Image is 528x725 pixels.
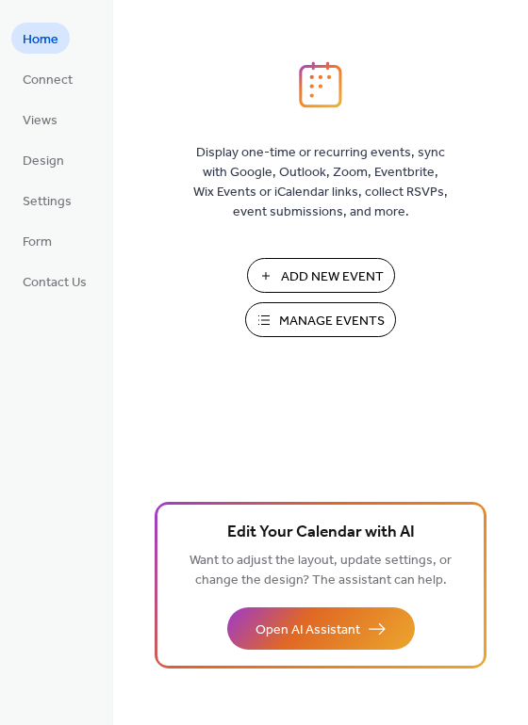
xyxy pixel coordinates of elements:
span: Contact Us [23,273,87,293]
a: Design [11,144,75,175]
span: Edit Your Calendar with AI [227,520,415,546]
span: Form [23,233,52,252]
a: Connect [11,63,84,94]
span: Display one-time or recurring events, sync with Google, Outlook, Zoom, Eventbrite, Wix Events or ... [193,143,448,222]
a: Home [11,23,70,54]
button: Add New Event [247,258,395,293]
button: Open AI Assistant [227,607,415,650]
span: Settings [23,192,72,212]
span: Want to adjust the layout, update settings, or change the design? The assistant can help. [190,548,452,593]
span: Home [23,30,58,50]
a: Form [11,225,63,256]
span: Design [23,152,64,171]
span: Manage Events [279,312,385,331]
img: logo_icon.svg [299,61,342,108]
a: Settings [11,185,83,216]
span: Open AI Assistant [256,620,360,640]
a: Contact Us [11,266,98,297]
span: Views [23,111,58,131]
button: Manage Events [245,302,396,337]
a: Views [11,104,69,135]
span: Connect [23,71,73,90]
span: Add New Event [281,267,384,287]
